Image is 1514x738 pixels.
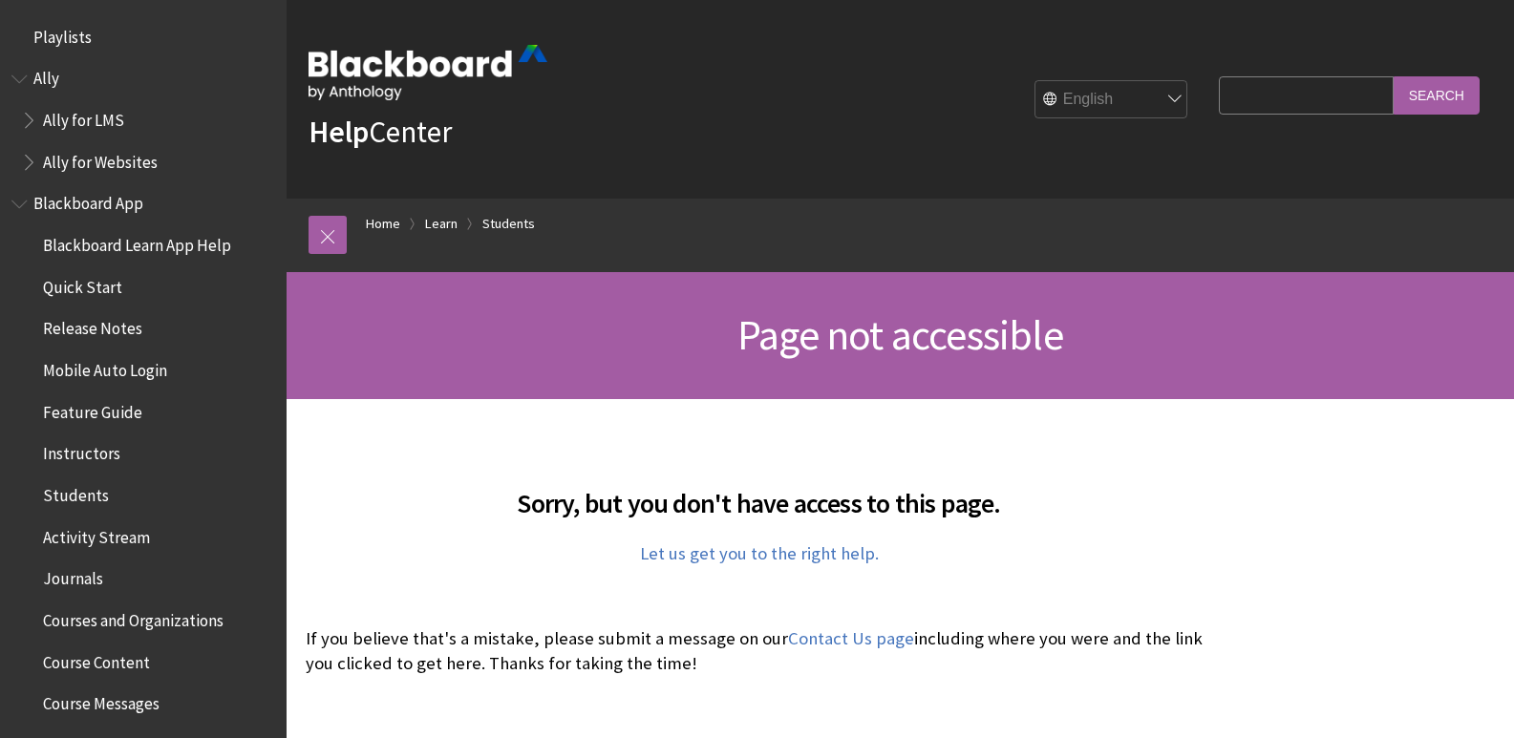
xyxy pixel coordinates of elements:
[482,212,535,236] a: Students
[43,521,150,547] span: Activity Stream
[43,354,167,380] span: Mobile Auto Login
[33,21,92,47] span: Playlists
[43,479,109,505] span: Students
[33,188,143,214] span: Blackboard App
[43,563,103,589] span: Journals
[43,604,224,630] span: Courses and Organizations
[43,396,142,422] span: Feature Guide
[43,313,142,339] span: Release Notes
[11,63,275,179] nav: Book outline for Anthology Ally Help
[43,688,160,714] span: Course Messages
[309,113,452,151] a: HelpCenter
[43,229,231,255] span: Blackboard Learn App Help
[43,646,150,672] span: Course Content
[309,113,369,151] strong: Help
[737,308,1063,361] span: Page not accessible
[11,21,275,53] nav: Book outline for Playlists
[425,212,458,236] a: Learn
[640,542,879,565] a: Let us get you to the right help.
[43,104,124,130] span: Ally for LMS
[43,146,158,172] span: Ally for Websites
[33,63,59,89] span: Ally
[1035,81,1188,119] select: Site Language Selector
[366,212,400,236] a: Home
[43,271,122,297] span: Quick Start
[1394,76,1480,114] input: Search
[309,45,547,100] img: Blackboard by Anthology
[306,460,1212,523] h2: Sorry, but you don't have access to this page.
[788,627,914,650] a: Contact Us page
[306,626,1212,676] p: If you believe that's a mistake, please submit a message on our including where you were and the ...
[43,438,120,464] span: Instructors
